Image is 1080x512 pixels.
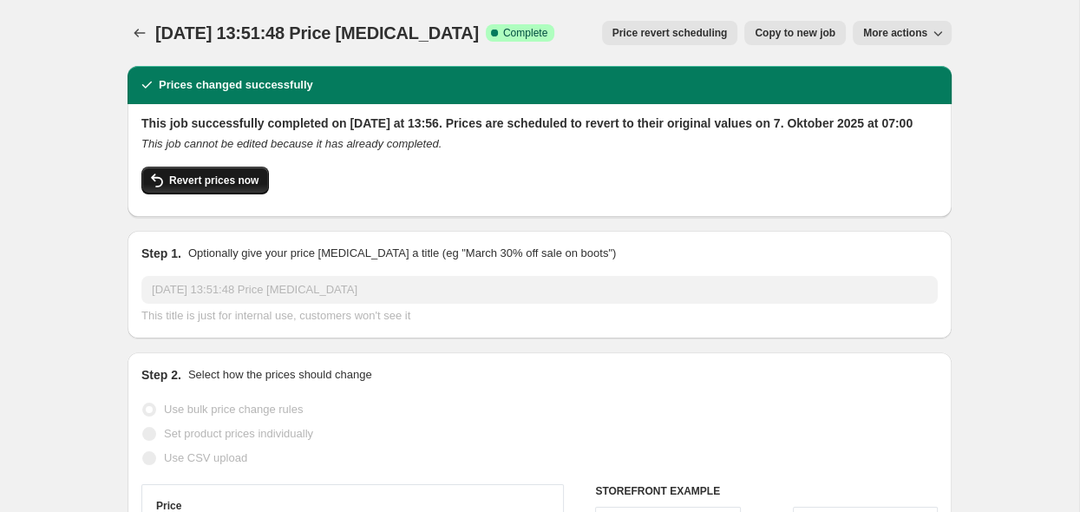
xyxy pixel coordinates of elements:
[169,174,259,187] span: Revert prices now
[141,115,938,132] h2: This job successfully completed on [DATE] at 13:56. Prices are scheduled to revert to their origi...
[141,245,181,262] h2: Step 1.
[128,21,152,45] button: Price change jobs
[164,451,247,464] span: Use CSV upload
[503,26,547,40] span: Complete
[744,21,846,45] button: Copy to new job
[164,427,313,440] span: Set product prices individually
[155,23,479,43] span: [DATE] 13:51:48 Price [MEDICAL_DATA]
[141,309,410,322] span: This title is just for internal use, customers won't see it
[141,167,269,194] button: Revert prices now
[164,403,303,416] span: Use bulk price change rules
[863,26,927,40] span: More actions
[141,276,938,304] input: 30% off holiday sale
[853,21,952,45] button: More actions
[612,26,728,40] span: Price revert scheduling
[188,366,372,384] p: Select how the prices should change
[141,137,442,150] i: This job cannot be edited because it has already completed.
[602,21,738,45] button: Price revert scheduling
[755,26,835,40] span: Copy to new job
[159,76,313,94] h2: Prices changed successfully
[188,245,616,262] p: Optionally give your price [MEDICAL_DATA] a title (eg "March 30% off sale on boots")
[141,366,181,384] h2: Step 2.
[595,484,938,498] h6: STOREFRONT EXAMPLE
